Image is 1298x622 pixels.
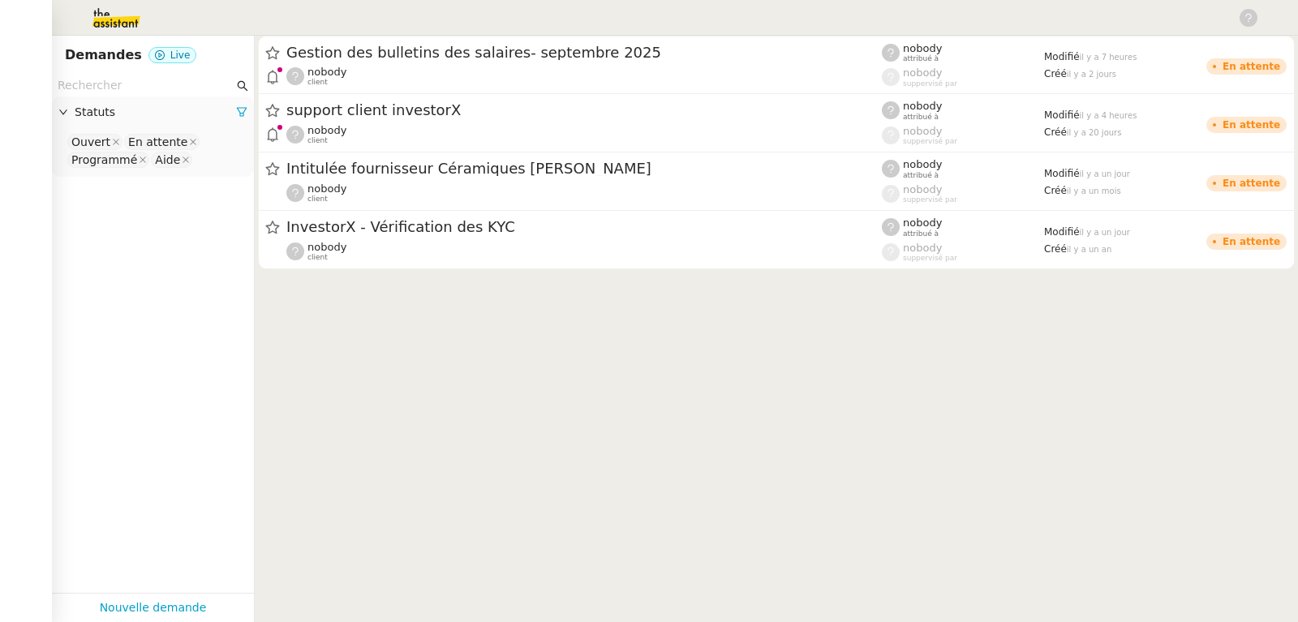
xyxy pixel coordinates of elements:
[1067,187,1121,195] span: il y a un mois
[1044,109,1080,121] span: Modifié
[903,229,939,238] span: attribué à
[307,241,346,253] span: nobody
[882,66,1044,88] app-user-label: suppervisé par
[71,152,137,167] div: Programmé
[1067,245,1111,254] span: il y a un an
[1067,128,1122,137] span: il y a 20 jours
[71,135,110,149] div: Ouvert
[903,66,942,79] span: nobody
[307,253,328,262] span: client
[307,124,346,136] span: nobody
[903,137,957,146] span: suppervisé par
[286,182,882,204] app-user-detailed-label: client
[307,136,328,145] span: client
[882,42,1044,63] app-user-label: attribué à
[903,54,939,63] span: attribué à
[1080,111,1137,120] span: il y a 4 heures
[1044,168,1080,179] span: Modifié
[882,100,1044,121] app-user-label: attribué à
[307,195,328,204] span: client
[1080,228,1130,237] span: il y a un jour
[286,220,882,234] span: InvestorX - Vérification des KYC
[903,158,942,170] span: nobody
[1223,178,1280,188] div: En attente
[170,49,191,61] span: Live
[286,161,882,176] span: Intitulée fournisseur Céramiques [PERSON_NAME]
[903,171,939,180] span: attribué à
[882,242,1044,263] app-user-label: suppervisé par
[286,45,882,60] span: Gestion des bulletins des salaires- septembre 2025
[882,183,1044,204] app-user-label: suppervisé par
[58,76,234,95] input: Rechercher
[903,113,939,122] span: attribué à
[307,78,328,87] span: client
[882,125,1044,146] app-user-label: suppervisé par
[286,103,882,118] span: support client investorX
[1044,127,1067,138] span: Créé
[52,97,254,128] div: Statuts
[1044,68,1067,79] span: Créé
[1223,120,1280,130] div: En attente
[151,152,192,168] nz-select-item: Aide
[903,79,957,88] span: suppervisé par
[1044,51,1080,62] span: Modifié
[903,125,942,137] span: nobody
[903,254,957,263] span: suppervisé par
[903,100,942,112] span: nobody
[75,103,236,122] span: Statuts
[903,183,942,195] span: nobody
[124,134,200,150] nz-select-item: En attente
[882,217,1044,238] app-user-label: attribué à
[903,42,942,54] span: nobody
[67,134,122,150] nz-select-item: Ouvert
[1044,226,1080,238] span: Modifié
[286,66,882,87] app-user-detailed-label: client
[286,241,882,262] app-user-detailed-label: client
[307,66,346,78] span: nobody
[1223,237,1280,247] div: En attente
[903,242,942,254] span: nobody
[128,135,187,149] div: En attente
[1223,62,1280,71] div: En attente
[67,152,149,168] nz-select-item: Programmé
[903,195,957,204] span: suppervisé par
[1044,185,1067,196] span: Créé
[307,182,346,195] span: nobody
[286,124,882,145] app-user-detailed-label: client
[100,598,207,617] a: Nouvelle demande
[1080,169,1130,178] span: il y a un jour
[155,152,180,167] div: Aide
[903,217,942,229] span: nobody
[1067,70,1116,79] span: il y a 2 jours
[1044,243,1067,255] span: Créé
[882,158,1044,179] app-user-label: attribué à
[65,44,142,66] nz-page-header-title: Demandes
[1080,53,1137,62] span: il y a 7 heures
